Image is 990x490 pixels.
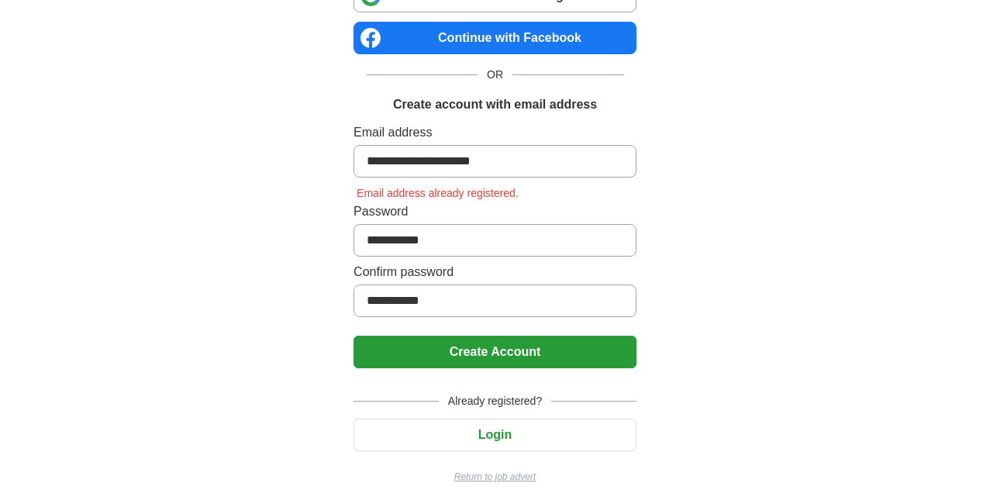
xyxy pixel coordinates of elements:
label: Email address [354,123,636,142]
h1: Create account with email address [393,95,597,114]
label: Confirm password [354,263,636,281]
button: Create Account [354,336,636,368]
label: Password [354,202,636,221]
span: Already registered? [439,393,551,409]
a: Login [354,428,636,441]
button: Login [354,419,636,451]
span: Email address already registered. [354,187,522,199]
a: Continue with Facebook [354,22,636,54]
span: OR [478,67,512,83]
a: Return to job advert [354,470,636,484]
